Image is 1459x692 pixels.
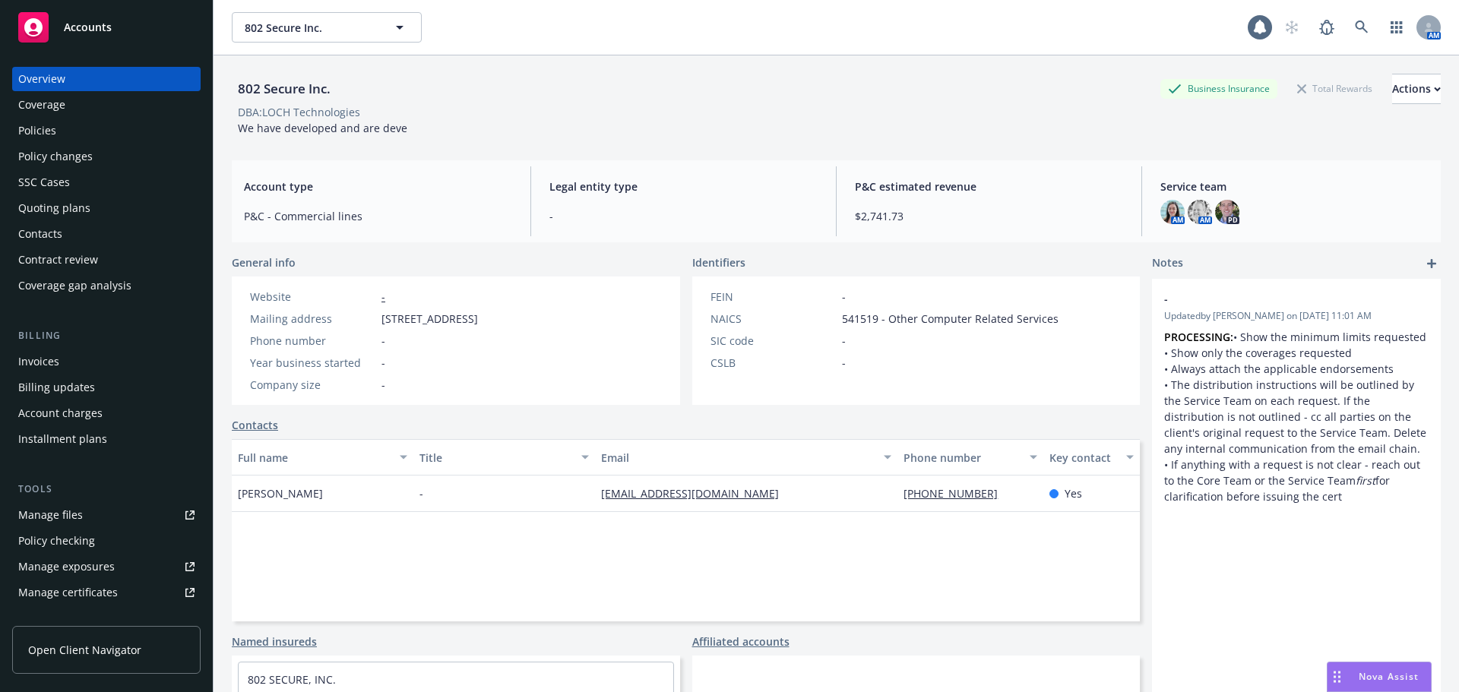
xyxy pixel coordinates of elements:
[18,170,70,194] div: SSC Cases
[12,222,201,246] a: Contacts
[381,377,385,393] span: -
[1160,79,1277,98] div: Business Insurance
[1423,254,1441,273] a: add
[904,450,1020,466] div: Phone number
[232,634,317,649] a: Named insureds
[1328,662,1347,691] div: Drag to move
[232,254,296,270] span: General info
[381,355,385,371] span: -
[1164,330,1233,344] strong: PROCESSING:
[12,580,201,605] a: Manage certificates
[250,355,375,371] div: Year business started
[18,118,56,143] div: Policies
[1347,12,1377,43] a: Search
[1164,291,1389,307] span: -
[1160,179,1429,194] span: Service team
[413,439,595,476] button: Title
[1049,450,1117,466] div: Key contact
[18,93,65,117] div: Coverage
[711,289,836,305] div: FEIN
[238,104,360,120] div: DBA: LOCH Technologies
[12,349,201,374] a: Invoices
[18,196,90,220] div: Quoting plans
[12,67,201,91] a: Overview
[232,79,337,99] div: 802 Secure Inc.
[18,606,95,630] div: Manage claims
[1356,473,1375,488] em: first
[18,401,103,425] div: Account charges
[12,273,201,298] a: Coverage gap analysis
[1043,439,1140,476] button: Key contact
[381,311,478,327] span: [STREET_ADDRESS]
[18,144,93,169] div: Policy changes
[232,12,422,43] button: 802 Secure Inc.
[1327,662,1432,692] button: Nova Assist
[12,555,201,579] a: Manage exposures
[1277,12,1307,43] a: Start snowing
[64,21,112,33] span: Accounts
[238,121,407,135] span: We have developed and are deve
[12,401,201,425] a: Account charges
[692,254,745,270] span: Identifiers
[18,580,118,605] div: Manage certificates
[692,634,790,649] a: Affiliated accounts
[711,333,836,349] div: SIC code
[248,672,336,687] a: 802 SECURE, INC.
[1164,329,1429,504] p: • Show the minimum limits requested • Show only the coverages requested • Always attach the appli...
[12,482,201,497] div: Tools
[18,555,115,579] div: Manage exposures
[18,529,95,553] div: Policy checking
[1312,12,1342,43] a: Report a Bug
[549,208,818,224] span: -
[1164,309,1429,323] span: Updated by [PERSON_NAME] on [DATE] 11:01 AM
[1160,200,1185,224] img: photo
[18,67,65,91] div: Overview
[232,417,278,433] a: Contacts
[1359,670,1419,683] span: Nova Assist
[1290,79,1380,98] div: Total Rewards
[1392,74,1441,104] button: Actions
[18,273,131,298] div: Coverage gap analysis
[12,328,201,343] div: Billing
[12,93,201,117] a: Coverage
[601,486,791,501] a: [EMAIL_ADDRESS][DOMAIN_NAME]
[1152,254,1183,273] span: Notes
[238,485,323,501] span: [PERSON_NAME]
[419,450,572,466] div: Title
[12,248,201,272] a: Contract review
[12,529,201,553] a: Policy checking
[238,450,391,466] div: Full name
[250,377,375,393] div: Company size
[855,208,1123,224] span: $2,741.73
[28,642,141,658] span: Open Client Navigator
[244,208,512,224] span: P&C - Commercial lines
[12,503,201,527] a: Manage files
[245,20,376,36] span: 802 Secure Inc.
[18,248,98,272] div: Contract review
[12,118,201,143] a: Policies
[549,179,818,194] span: Legal entity type
[1392,74,1441,103] div: Actions
[250,311,375,327] div: Mailing address
[1065,485,1082,501] span: Yes
[250,333,375,349] div: Phone number
[842,333,846,349] span: -
[18,503,83,527] div: Manage files
[12,606,201,630] a: Manage claims
[419,485,423,501] span: -
[18,349,59,374] div: Invoices
[18,427,107,451] div: Installment plans
[250,289,375,305] div: Website
[12,170,201,194] a: SSC Cases
[1152,279,1441,517] div: -Updatedby [PERSON_NAME] on [DATE] 11:01 AMPROCESSING:• Show the minimum limits requested • Show ...
[12,375,201,400] a: Billing updates
[1381,12,1412,43] a: Switch app
[381,333,385,349] span: -
[12,196,201,220] a: Quoting plans
[711,311,836,327] div: NAICS
[18,375,95,400] div: Billing updates
[18,222,62,246] div: Contacts
[244,179,512,194] span: Account type
[855,179,1123,194] span: P&C estimated revenue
